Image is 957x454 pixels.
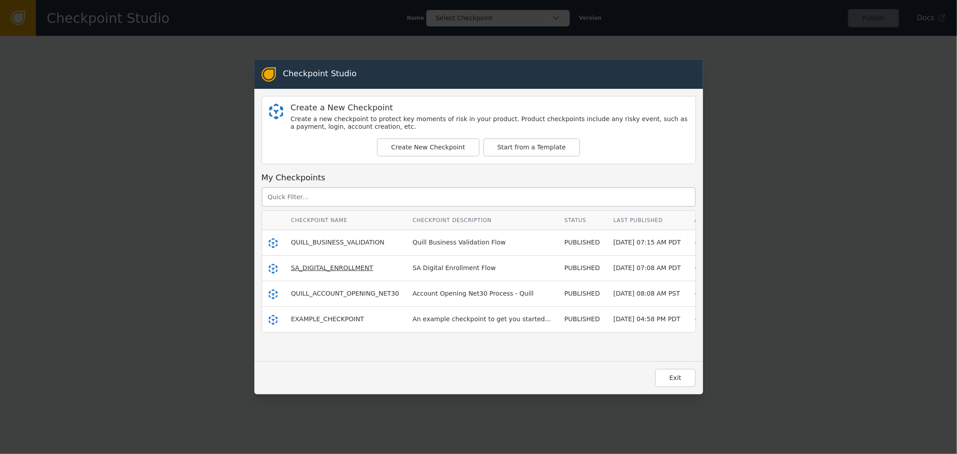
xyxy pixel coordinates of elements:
[291,290,399,297] span: QUILL_ACCOUNT_OPENING_NET30
[613,263,681,273] div: [DATE] 07:08 AM PDT
[655,369,696,387] button: Exit
[607,211,687,230] th: Last Published
[413,264,496,271] span: SA Digital Enrollment Flow
[564,238,600,247] div: PUBLISHED
[613,289,681,298] div: [DATE] 08:08 AM PST
[283,67,357,82] div: Checkpoint Studio
[413,314,551,324] div: An example checkpoint to get you started...
[377,138,480,157] button: Create New Checkpoint
[406,211,558,230] th: Checkpoint Description
[262,171,696,183] div: My Checkpoints
[262,187,696,207] input: Quick Filter...
[291,315,364,323] span: EXAMPLE_CHECKPOINT
[284,211,406,230] th: Checkpoint Name
[613,238,681,247] div: [DATE] 07:15 AM PDT
[291,264,373,271] span: SA_DIGITAL_ENROLLMENT
[291,115,688,131] div: Create a new checkpoint to protect key moments of risk in your product. Product checkpoints inclu...
[558,211,607,230] th: Status
[413,239,506,246] span: Quill Business Validation Flow
[564,289,600,298] div: PUBLISHED
[413,290,534,297] span: Account Opening Net30 Process - Quill
[564,314,600,324] div: PUBLISHED
[613,314,681,324] div: [DATE] 04:58 PM PDT
[688,211,727,230] th: Actions
[483,138,581,157] button: Start from a Template
[291,239,385,246] span: QUILL_BUSINESS_VALIDATION
[564,263,600,273] div: PUBLISHED
[291,104,688,112] div: Create a New Checkpoint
